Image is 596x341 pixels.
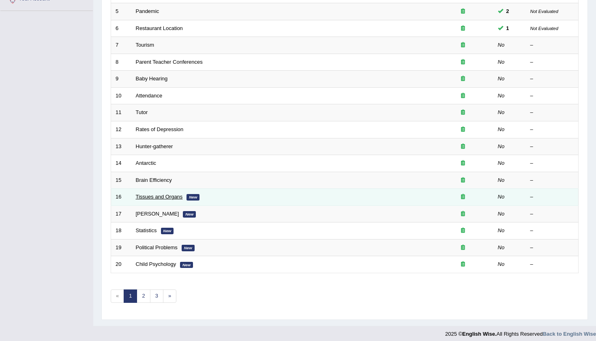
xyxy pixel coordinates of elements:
[136,93,163,99] a: Attendance
[498,244,505,250] em: No
[437,193,489,201] div: Exam occurring question
[437,210,489,218] div: Exam occurring question
[437,8,489,15] div: Exam occurring question
[498,194,505,200] em: No
[437,25,489,32] div: Exam occurring question
[136,261,176,267] a: Child Psychology
[530,26,558,31] small: Not Evaluated
[136,211,179,217] a: [PERSON_NAME]
[437,92,489,100] div: Exam occurring question
[530,261,574,268] div: –
[530,244,574,252] div: –
[437,227,489,235] div: Exam occurring question
[462,331,496,337] strong: English Wise.
[498,59,505,65] em: No
[136,244,178,250] a: Political Problems
[187,194,199,201] em: New
[530,193,574,201] div: –
[111,239,131,256] td: 19
[530,143,574,151] div: –
[530,109,574,117] div: –
[437,75,489,83] div: Exam occurring question
[445,326,596,338] div: 2025 © All Rights Reserved
[498,93,505,99] em: No
[498,109,505,115] em: No
[498,227,505,233] em: No
[530,160,574,167] div: –
[437,143,489,151] div: Exam occurring question
[437,109,489,117] div: Exam occurring question
[111,155,131,172] td: 14
[137,289,150,303] a: 2
[111,222,131,240] td: 18
[136,227,157,233] a: Statistics
[498,177,505,183] em: No
[111,3,131,20] td: 5
[543,331,596,337] a: Back to English Wise
[111,138,131,155] td: 13
[111,71,131,88] td: 9
[111,54,131,71] td: 8
[182,245,195,251] em: New
[437,58,489,66] div: Exam occurring question
[530,41,574,49] div: –
[111,87,131,104] td: 10
[111,121,131,138] td: 12
[163,289,176,303] a: »
[530,58,574,66] div: –
[136,177,172,183] a: Brain Efficiency
[530,75,574,83] div: –
[136,126,184,132] a: Rates of Depression
[111,189,131,206] td: 16
[530,210,574,218] div: –
[530,227,574,235] div: –
[111,205,131,222] td: 17
[503,24,512,32] span: You can still take this question
[498,42,505,48] em: No
[498,261,505,267] em: No
[161,228,174,234] em: New
[183,211,196,218] em: New
[136,160,157,166] a: Antarctic
[437,160,489,167] div: Exam occurring question
[498,211,505,217] em: No
[498,143,505,149] em: No
[136,8,159,14] a: Pandemic
[437,126,489,134] div: Exam occurring question
[136,25,183,31] a: Restaurant Location
[498,160,505,166] em: No
[136,143,173,149] a: Hunter-gatherer
[136,109,148,115] a: Tutor
[503,7,512,15] span: You can still take this question
[111,20,131,37] td: 6
[437,177,489,184] div: Exam occurring question
[498,76,505,82] em: No
[111,289,124,303] span: «
[530,177,574,184] div: –
[530,126,574,134] div: –
[124,289,137,303] a: 1
[437,244,489,252] div: Exam occurring question
[136,59,203,65] a: Parent Teacher Conferences
[136,194,183,200] a: Tissues and Organs
[437,261,489,268] div: Exam occurring question
[437,41,489,49] div: Exam occurring question
[136,76,168,82] a: Baby Hearing
[530,92,574,100] div: –
[180,262,193,268] em: New
[111,104,131,121] td: 11
[150,289,163,303] a: 3
[136,42,154,48] a: Tourism
[498,126,505,132] em: No
[111,172,131,189] td: 15
[530,9,558,14] small: Not Evaluated
[111,256,131,273] td: 20
[111,37,131,54] td: 7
